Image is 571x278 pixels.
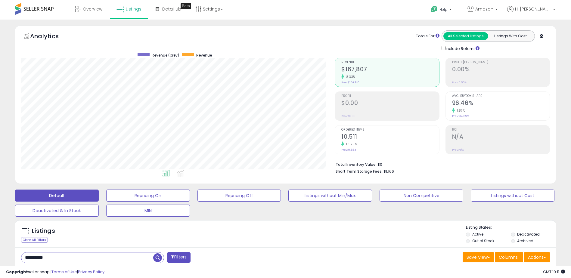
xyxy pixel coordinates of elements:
[452,133,550,141] h2: N/A
[455,108,465,113] small: 1.87%
[197,190,281,202] button: Repricing Off
[341,81,359,84] small: Prev: $154,910
[515,6,551,12] span: Hi [PERSON_NAME]
[341,61,439,64] span: Revenue
[517,238,533,243] label: Archived
[344,142,357,147] small: 10.25%
[452,128,550,131] span: ROI
[495,252,523,262] button: Columns
[443,32,488,40] button: All Selected Listings
[472,238,494,243] label: Out of Stock
[499,254,518,260] span: Columns
[475,6,493,12] span: Amazon
[543,269,565,275] span: 2025-09-12 19:11 GMT
[463,252,494,262] button: Save View
[517,232,540,237] label: Deactivated
[439,7,448,12] span: Help
[472,232,483,237] label: Active
[341,114,355,118] small: Prev: $0.00
[152,53,179,58] span: Revenue (prev)
[6,269,104,275] div: seller snap | |
[162,6,181,12] span: DataHub
[341,128,439,131] span: Ordered Items
[288,190,372,202] button: Listings without Min/Max
[341,66,439,74] h2: $167,807
[416,33,439,39] div: Totals For
[6,269,28,275] strong: Copyright
[106,205,190,217] button: MIN
[452,61,550,64] span: Profit [PERSON_NAME]
[524,252,550,262] button: Actions
[380,190,463,202] button: Non Competitive
[106,190,190,202] button: Repricing On
[437,45,487,52] div: Include Returns
[452,81,467,84] small: Prev: 0.00%
[383,168,394,174] span: $1,166
[452,114,469,118] small: Prev: 94.69%
[507,6,555,20] a: Hi [PERSON_NAME]
[51,269,77,275] a: Terms of Use
[336,160,545,168] li: $0
[15,190,99,202] button: Default
[83,6,102,12] span: Overview
[196,53,212,58] span: Revenue
[341,94,439,98] span: Profit
[21,237,48,243] div: Clear All Filters
[181,3,191,9] div: Tooltip anchor
[426,1,458,20] a: Help
[15,205,99,217] button: Deactivated & In Stock
[488,32,533,40] button: Listings With Cost
[336,169,383,174] b: Short Term Storage Fees:
[430,5,438,13] i: Get Help
[466,225,556,230] p: Listing States:
[336,162,377,167] b: Total Inventory Value:
[341,148,356,152] small: Prev: 9,534
[30,32,70,42] h5: Analytics
[471,190,554,202] button: Listings without Cost
[341,100,439,108] h2: $0.00
[344,75,355,79] small: 8.33%
[452,148,464,152] small: Prev: N/A
[167,252,191,263] button: Filters
[126,6,141,12] span: Listings
[452,94,550,98] span: Avg. Buybox Share
[452,66,550,74] h2: 0.00%
[32,227,55,235] h5: Listings
[78,269,104,275] a: Privacy Policy
[341,133,439,141] h2: 10,511
[452,100,550,108] h2: 96.46%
